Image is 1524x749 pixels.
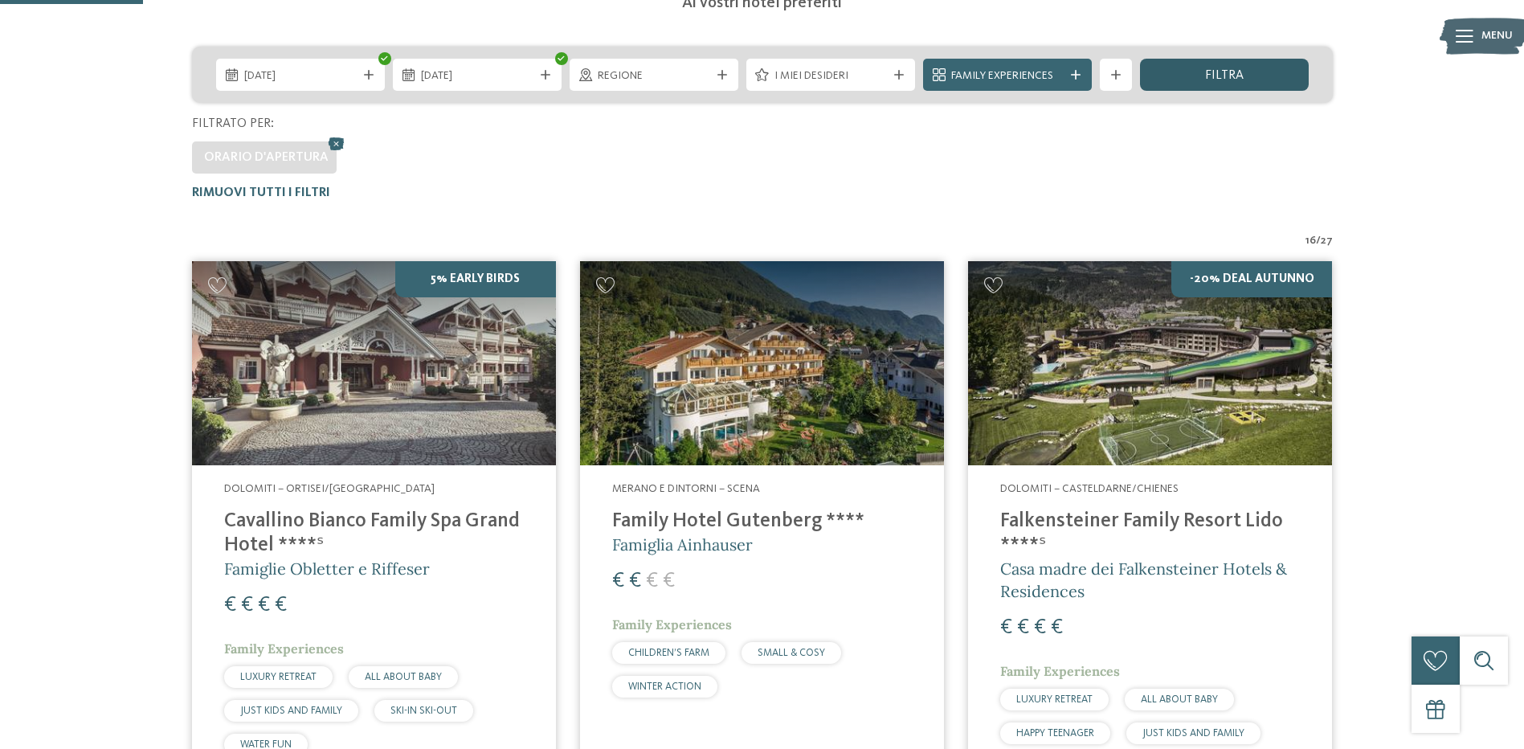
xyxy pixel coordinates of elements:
[1321,233,1333,249] span: 27
[224,641,344,657] span: Family Experiences
[612,483,760,494] span: Merano e dintorni – Scena
[1000,663,1120,679] span: Family Experiences
[580,261,944,466] img: Family Hotel Gutenberg ****
[421,68,533,84] span: [DATE]
[646,571,658,591] span: €
[774,68,887,84] span: I miei desideri
[758,648,825,658] span: SMALL & COSY
[365,672,442,682] span: ALL ABOUT BABY
[1316,233,1321,249] span: /
[224,510,524,558] h4: Cavallino Bianco Family Spa Grand Hotel ****ˢ
[240,672,317,682] span: LUXURY RETREAT
[612,510,912,534] h4: Family Hotel Gutenberg ****
[1034,617,1046,638] span: €
[1017,617,1029,638] span: €
[1000,617,1012,638] span: €
[951,68,1064,84] span: Family Experiences
[1000,483,1179,494] span: Dolomiti – Casteldarne/Chienes
[1205,69,1244,82] span: filtra
[1305,233,1316,249] span: 16
[1016,728,1094,739] span: HAPPY TEENAGER
[224,559,430,579] span: Famiglie Obletter e Riffeser
[224,483,435,494] span: Dolomiti – Ortisei/[GEOGRAPHIC_DATA]
[968,261,1332,466] img: Cercate un hotel per famiglie? Qui troverete solo i migliori!
[1051,617,1063,638] span: €
[612,571,624,591] span: €
[1016,694,1093,705] span: LUXURY RETREAT
[192,261,556,466] img: Family Spa Grand Hotel Cavallino Bianco ****ˢ
[390,706,457,716] span: SKI-IN SKI-OUT
[240,706,342,716] span: JUST KIDS AND FAMILY
[224,595,236,616] span: €
[1142,728,1244,739] span: JUST KIDS AND FAMILY
[663,571,675,591] span: €
[192,117,274,130] span: Filtrato per:
[629,571,641,591] span: €
[628,681,701,692] span: WINTER ACTION
[275,595,287,616] span: €
[204,151,329,164] span: Orario d'apertura
[244,68,357,84] span: [DATE]
[241,595,253,616] span: €
[258,595,270,616] span: €
[598,68,710,84] span: Regione
[1000,559,1287,601] span: Casa madre dei Falkensteiner Hotels & Residences
[612,534,753,555] span: Famiglia Ainhauser
[628,648,709,658] span: CHILDREN’S FARM
[1000,510,1300,558] h4: Falkensteiner Family Resort Lido ****ˢ
[612,616,732,632] span: Family Experiences
[1141,694,1218,705] span: ALL ABOUT BABY
[192,186,330,199] span: Rimuovi tutti i filtri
